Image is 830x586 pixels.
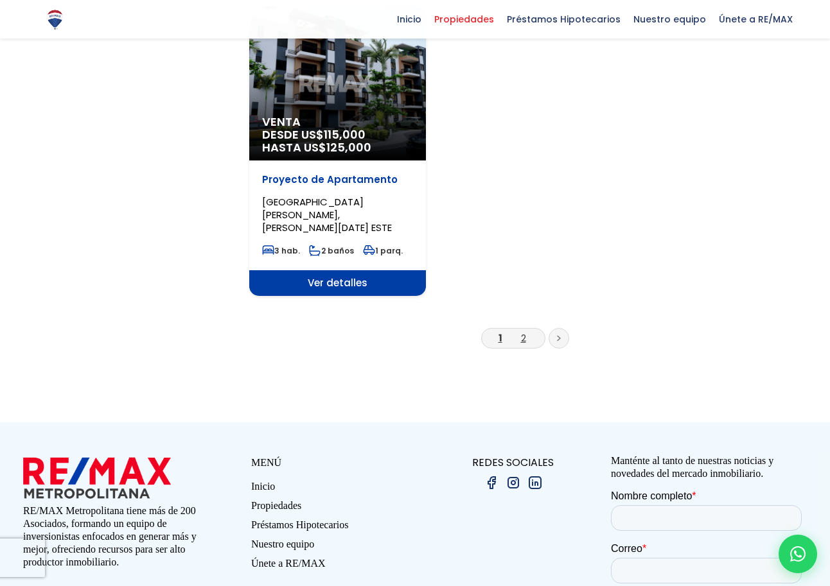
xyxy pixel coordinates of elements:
[23,454,171,501] img: remax metropolitana logo
[251,538,415,557] a: Nuestro equipo
[251,557,415,576] a: Únete a RE/MAX
[415,454,611,470] p: REDES SOCIALES
[251,454,415,470] p: MENÚ
[251,499,415,519] a: Propiedades
[324,126,366,142] span: 115,000
[251,519,415,538] a: Préstamos Hipotecarios
[506,475,521,490] img: instagram.png
[44,8,66,31] img: Logo de REMAX
[262,173,413,186] p: Proyecto de Apartamento
[309,245,354,256] span: 2 baños
[251,480,415,499] a: Inicio
[262,141,413,154] span: HASTA US$
[23,504,219,569] p: RE/MAX Metropolitana tiene más de 200 Asociados, formando un equipo de inversionistas enfocados e...
[527,475,543,490] img: linkedin.png
[363,245,403,256] span: 1 parq.
[391,10,428,29] span: Inicio
[712,10,799,29] span: Únete a RE/MAX
[611,454,807,480] p: Manténte al tanto de nuestras noticias y novedades del mercado inmobiliario.
[262,195,392,234] span: [GEOGRAPHIC_DATA][PERSON_NAME], [PERSON_NAME][DATE] ESTE
[428,10,500,29] span: Propiedades
[500,10,627,29] span: Préstamos Hipotecarios
[326,139,371,155] span: 125,000
[521,331,526,345] a: 2
[484,475,499,490] img: facebook.png
[249,6,426,296] a: Venta DESDE US$115,000 HASTA US$125,000 Proyecto de Apartamento [GEOGRAPHIC_DATA][PERSON_NAME], [...
[262,116,413,128] span: Venta
[499,331,502,345] a: 1
[262,245,300,256] span: 3 hab.
[627,10,712,29] span: Nuestro equipo
[262,128,413,154] span: DESDE US$
[249,270,426,296] span: Ver detalles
